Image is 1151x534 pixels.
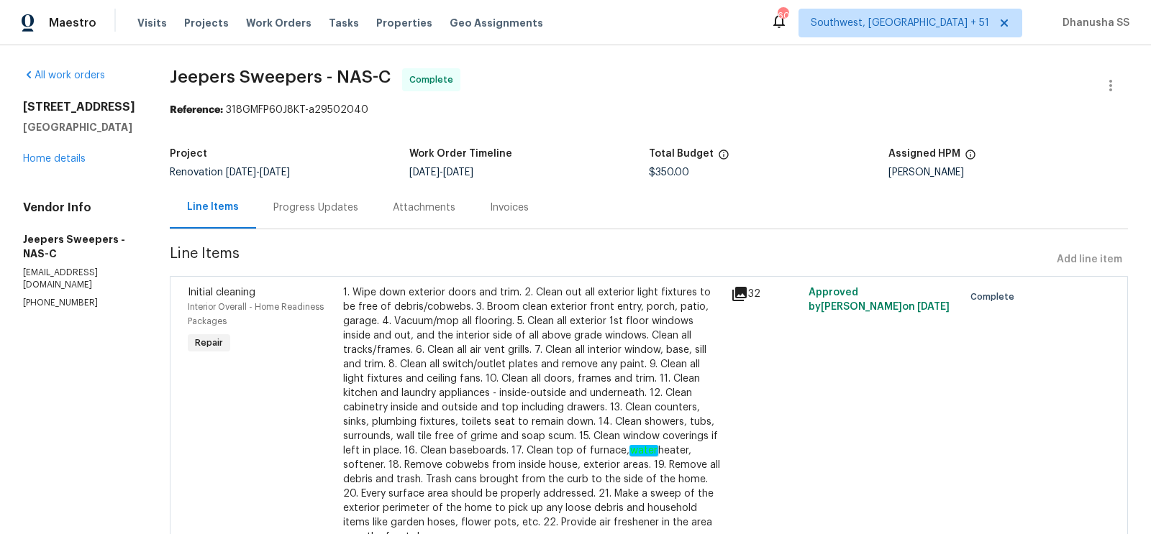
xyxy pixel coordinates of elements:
em: water [629,445,658,456]
span: Maestro [49,16,96,30]
span: Interior Overall - Home Readiness Packages [188,303,324,326]
div: 606 [778,9,788,23]
span: - [409,167,473,178]
div: [PERSON_NAME] [888,167,1128,178]
span: [DATE] [226,167,256,178]
span: - [226,167,290,178]
span: [DATE] [443,167,473,178]
span: Jeepers Sweepers - NAS-C [170,68,391,86]
a: Home details [23,154,86,164]
span: Geo Assignments [450,16,543,30]
span: $350.00 [649,167,689,178]
div: 318GMFP60J8KT-a29502040 [170,103,1128,117]
span: [DATE] [260,167,290,178]
span: Line Items [170,247,1051,273]
span: [DATE] [917,302,950,312]
h5: Jeepers Sweepers - NAS-C [23,232,135,261]
div: Line Items [187,200,239,214]
span: The total cost of line items that have been proposed by Opendoor. This sum includes line items th... [718,149,729,167]
div: Attachments [393,201,455,215]
span: Renovation [170,167,290,178]
span: Properties [376,16,432,30]
h5: Project [170,149,207,159]
h5: Assigned HPM [888,149,960,159]
h5: Total Budget [649,149,714,159]
span: [DATE] [409,167,440,178]
a: All work orders [23,70,105,80]
span: Approved by [PERSON_NAME] on [809,287,950,312]
span: Repair [189,336,229,350]
p: [EMAIL_ADDRESS][DOMAIN_NAME] [23,267,135,291]
span: Complete [970,290,1020,304]
span: Visits [137,16,167,30]
span: Initial cleaning [188,287,255,298]
span: Projects [184,16,229,30]
h4: Vendor Info [23,201,135,215]
h5: Work Order Timeline [409,149,512,159]
span: The hpm assigned to this work order. [965,149,976,167]
span: Dhanusha SS [1057,16,1129,30]
div: 32 [731,285,800,303]
p: [PHONE_NUMBER] [23,297,135,309]
span: Work Orders [246,16,311,30]
span: Complete [409,73,459,87]
h2: [STREET_ADDRESS] [23,100,135,114]
div: Invoices [490,201,529,215]
b: Reference: [170,105,223,115]
h5: [GEOGRAPHIC_DATA] [23,120,135,134]
div: Progress Updates [273,201,358,215]
span: Tasks [329,18,359,28]
span: Southwest, [GEOGRAPHIC_DATA] + 51 [811,16,989,30]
